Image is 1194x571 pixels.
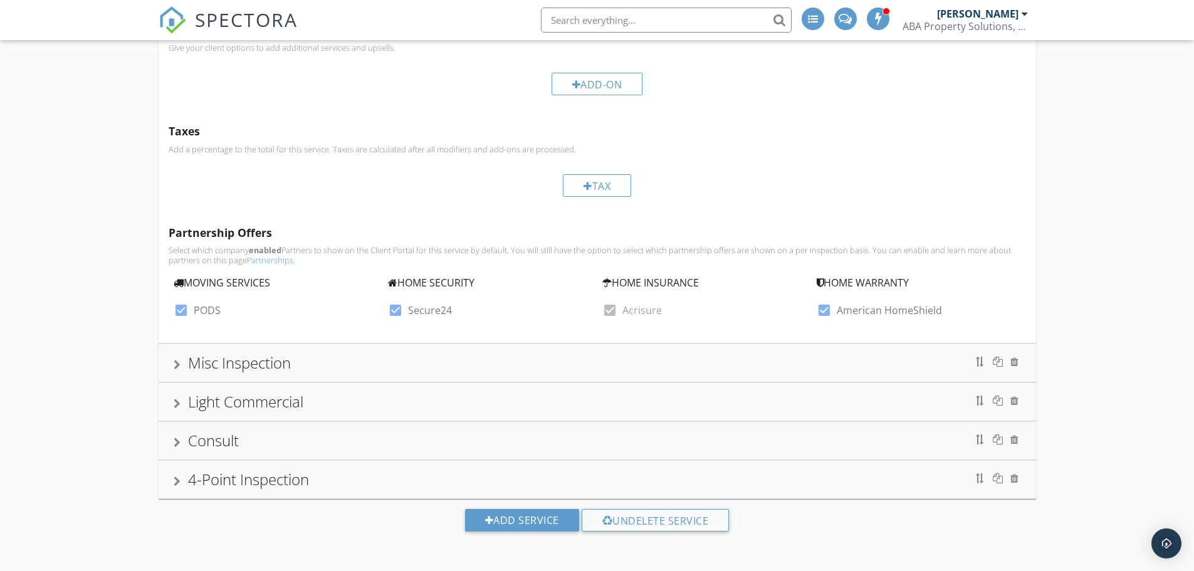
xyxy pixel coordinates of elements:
[188,391,303,412] div: Light Commercial
[812,275,1026,333] div: HOME WARRANTY
[169,275,383,333] div: MOVING SERVICES
[169,245,1026,265] p: Select which company Partners to show on the Client Portal for this service by default. You will ...
[169,226,1026,239] h5: Partnership Offers
[249,244,281,256] b: enabled
[383,275,597,333] div: HOME SECURITY
[195,6,298,33] span: SPECTORA
[597,275,812,333] div: HOME INSURANCE
[188,430,239,451] div: Consult
[937,8,1019,20] div: [PERSON_NAME]
[159,17,298,43] a: SPECTORA
[582,509,730,532] div: Undelete Service
[541,8,792,33] input: Search everything...
[188,469,309,490] div: 4-Point Inspection
[169,144,1026,154] p: Add a percentage to the total for this service. Taxes are calculated after all modifiers and add-...
[1151,528,1181,558] div: Open Intercom Messenger
[837,304,942,317] label: American HomeShield
[188,352,291,373] div: Misc Inspection
[465,509,579,532] div: Add Service
[159,6,186,34] img: The Best Home Inspection Software - Spectora
[903,20,1028,33] div: ABA Property Solutions, LLC
[194,304,221,317] label: PODS
[552,73,643,95] div: Add-On
[247,254,293,266] a: Partnerships
[169,125,1026,137] h5: Taxes
[563,174,631,197] div: Tax
[408,304,452,317] label: Secure24
[169,43,1026,53] p: Give your client options to add additional services and upsells.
